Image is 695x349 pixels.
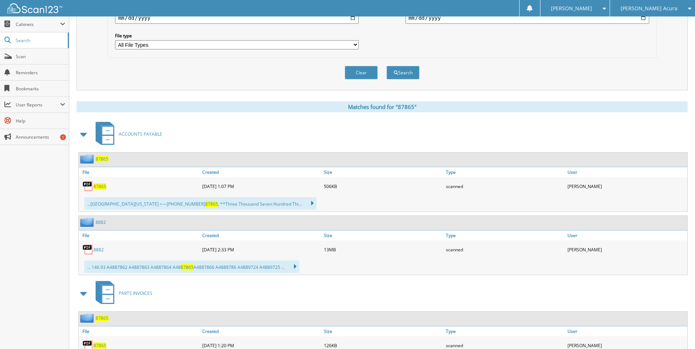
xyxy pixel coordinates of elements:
input: end [406,12,649,24]
div: scanned [444,242,566,257]
a: Size [322,230,444,240]
span: Scan [16,53,65,60]
a: 87865 [93,342,106,349]
span: User Reports [16,102,60,108]
a: 8882 [96,219,106,225]
div: [DATE] 2:33 PM [200,242,322,257]
a: PARTS INVOICES [91,279,152,308]
div: [PERSON_NAME] [566,179,687,194]
a: File [79,230,200,240]
img: PDF.png [82,244,93,255]
img: PDF.png [82,181,93,192]
a: Size [322,326,444,336]
a: File [79,326,200,336]
span: [PERSON_NAME] [551,6,592,11]
label: File type [115,33,359,39]
span: PARTS INVOICES [119,290,152,296]
span: Help [16,118,65,124]
a: 87865 [96,156,108,162]
div: 13MB [322,242,444,257]
div: ... 146.93 A4887862 A4887863 A4887864 A48 A4887866 A4888786 A4889724 A4889725 ... [84,260,299,273]
span: Search [16,37,64,44]
a: Created [200,167,322,177]
div: 506KB [322,179,444,194]
a: User [566,230,687,240]
a: 87865 [96,315,108,321]
span: 87865 [181,264,193,270]
a: Created [200,326,322,336]
div: ...[GEOGRAPHIC_DATA][US_STATE] =—[PHONE_NUMBER] , **Three Thousand Seven Hundred Thi... [84,197,317,210]
span: Cabinets [16,21,60,27]
div: Matches found for "87865" [77,101,688,112]
a: 8882 [93,247,104,253]
button: Search [387,66,419,79]
span: Bookmarks [16,86,65,92]
img: folder2.png [80,218,96,227]
a: 87865 [93,183,106,189]
img: folder2.png [80,314,96,323]
a: Size [322,167,444,177]
span: Reminders [16,70,65,76]
span: ACCOUNTS PAYABLE [119,131,162,137]
a: File [79,167,200,177]
button: Clear [345,66,378,79]
a: ACCOUNTS PAYABLE [91,120,162,149]
div: scanned [444,179,566,194]
a: Type [444,326,566,336]
div: 1 [60,134,66,140]
a: Type [444,167,566,177]
a: User [566,167,687,177]
a: User [566,326,687,336]
a: Type [444,230,566,240]
img: folder2.png [80,154,96,164]
div: [PERSON_NAME] [566,242,687,257]
a: Created [200,230,322,240]
img: scan123-logo-white.svg [7,3,62,13]
span: [PERSON_NAME] Acura [621,6,677,11]
input: start [115,12,359,24]
span: 87865 [205,201,218,207]
div: [DATE] 1:07 PM [200,179,322,194]
span: Announcements [16,134,65,140]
